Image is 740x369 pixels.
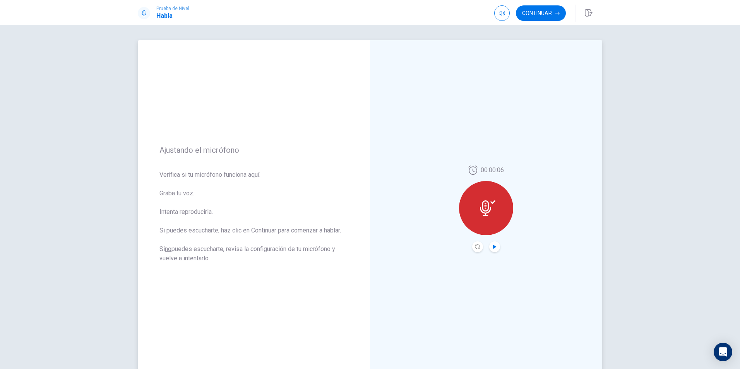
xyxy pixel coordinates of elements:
[714,343,732,361] div: Open Intercom Messenger
[156,6,189,11] span: Prueba de Nivel
[472,241,483,252] button: Record Again
[481,166,504,175] span: 00:00:06
[156,11,189,20] h1: Habla
[489,241,500,252] button: Play Audio
[165,245,171,253] u: no
[159,170,348,272] span: Verifica si tu micrófono funciona aquí. Graba tu voz. Intenta reproducirla. Si puedes escucharte,...
[159,145,348,155] span: Ajustando el micrófono
[516,5,566,21] button: Continuar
